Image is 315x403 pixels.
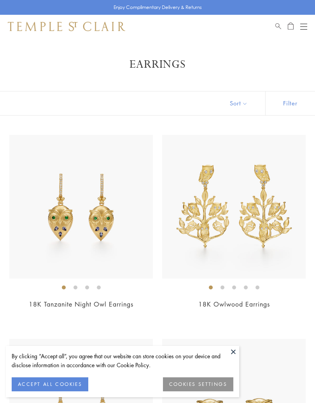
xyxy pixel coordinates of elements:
[162,135,306,279] img: 18K Owlwood Earrings
[212,91,265,115] button: Show sort by
[12,352,233,370] div: By clicking “Accept all”, you agree that our website can store cookies on your device and disclos...
[275,22,281,31] a: Search
[163,377,233,391] button: COOKIES SETTINGS
[288,22,294,31] a: Open Shopping Bag
[265,91,315,115] button: Show filters
[198,300,270,308] a: 18K Owlwood Earrings
[29,300,133,308] a: 18K Tanzanite Night Owl Earrings
[300,22,307,31] button: Open navigation
[12,377,88,391] button: ACCEPT ALL COOKIES
[9,135,153,279] img: E36887-OWLTZTG
[19,58,296,72] h1: Earrings
[114,4,202,11] p: Enjoy Complimentary Delivery & Returns
[8,22,125,31] img: Temple St. Clair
